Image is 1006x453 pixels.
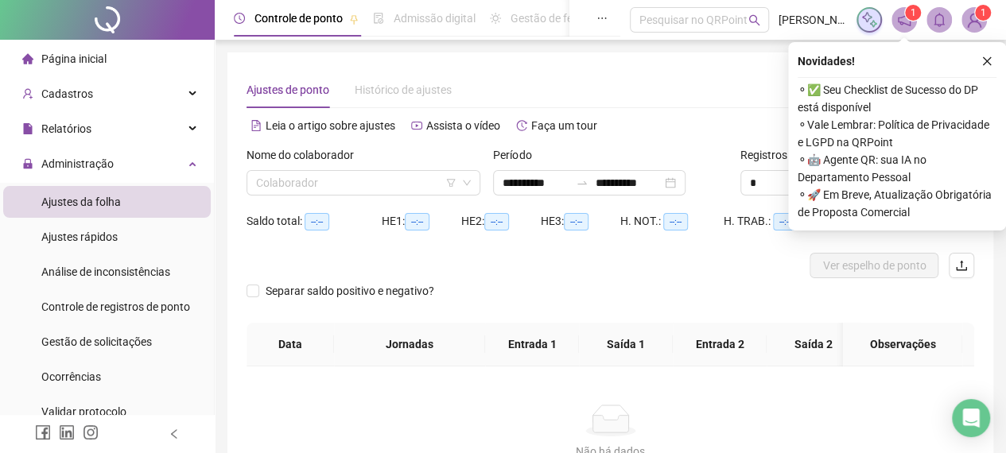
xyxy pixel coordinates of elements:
sup: 1 [905,5,921,21]
span: file-done [373,13,384,24]
label: Período [493,146,542,164]
span: Relatórios [41,122,91,135]
span: Administração [41,157,114,170]
span: home [22,53,33,64]
span: 1 [981,7,986,18]
span: Validar protocolo [41,405,126,418]
span: Ajustes da folha [41,196,121,208]
div: H. NOT.: [620,212,724,230]
span: left [169,428,180,439]
span: Separar saldo positivo e negativo? [259,282,441,300]
span: Observações [856,335,950,353]
span: linkedin [59,424,75,440]
div: H. TRAB.: [724,212,835,230]
span: youtube [411,120,422,131]
span: Faça um tour [531,119,597,132]
span: Leia o artigo sobre ajustes [266,119,395,132]
span: clock-circle [234,13,245,24]
div: HE 3: [541,212,620,230]
span: Controle de registros de ponto [41,300,190,313]
span: swap-right [576,176,588,189]
span: Novidades ! [798,52,855,70]
span: ⚬ ✅ Seu Checklist de Sucesso do DP está disponível [798,81,996,116]
sup: Atualize o seu contato no menu Meus Dados [975,5,991,21]
span: down [462,178,472,188]
span: ⚬ Vale Lembrar: Política de Privacidade e LGPD na QRPoint [798,116,996,151]
span: lock [22,158,33,169]
span: pushpin [349,14,359,24]
img: 73136 [962,8,986,32]
span: Assista o vídeo [426,119,500,132]
span: ⚬ 🚀 Em Breve, Atualização Obrigatória de Proposta Comercial [798,186,996,221]
span: --:-- [663,213,688,230]
span: Histórico de ajustes [355,83,452,96]
span: user-add [22,88,33,99]
span: --:-- [405,213,429,230]
span: --:-- [773,213,798,230]
span: notification [897,13,911,27]
th: Saída 1 [579,323,673,366]
div: Open Intercom Messenger [952,399,990,437]
span: --:-- [564,213,588,230]
span: upload [955,259,968,272]
span: --:-- [484,213,509,230]
th: Entrada 2 [673,323,767,366]
span: Registros [740,146,801,164]
span: [PERSON_NAME] FASHION [779,11,847,29]
span: Ajustes rápidos [41,230,118,243]
span: Análise de inconsistências [41,265,170,278]
span: filter [446,178,456,188]
img: sparkle-icon.fc2bf0ac1784a2077858766a79e2daf3.svg [860,11,878,29]
div: Saldo total: [247,212,382,230]
span: to [576,176,588,189]
th: Data [247,323,334,366]
span: ellipsis [596,13,608,24]
th: Entrada 1 [485,323,579,366]
th: Observações [843,323,962,366]
span: 1 [911,7,916,18]
span: Admissão digital [394,12,476,25]
span: file-text [251,120,262,131]
span: bell [932,13,946,27]
span: sun [490,13,501,24]
span: file [22,123,33,134]
span: instagram [83,424,99,440]
span: Cadastros [41,87,93,100]
span: facebook [35,424,51,440]
span: --:-- [305,213,329,230]
span: Página inicial [41,52,107,65]
span: close [981,56,992,67]
span: Ajustes de ponto [247,83,329,96]
span: Gestão de férias [511,12,591,25]
span: Gestão de solicitações [41,335,152,348]
span: ⚬ 🤖 Agente QR: sua IA no Departamento Pessoal [798,151,996,186]
th: Saída 2 [767,323,860,366]
span: Controle de ponto [254,12,343,25]
span: search [748,14,760,26]
th: Jornadas [334,323,485,366]
span: history [516,120,527,131]
button: Ver espelho de ponto [810,253,938,278]
span: Ocorrências [41,370,101,383]
label: Nome do colaborador [247,146,364,164]
div: HE 2: [461,212,541,230]
div: HE 1: [382,212,461,230]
